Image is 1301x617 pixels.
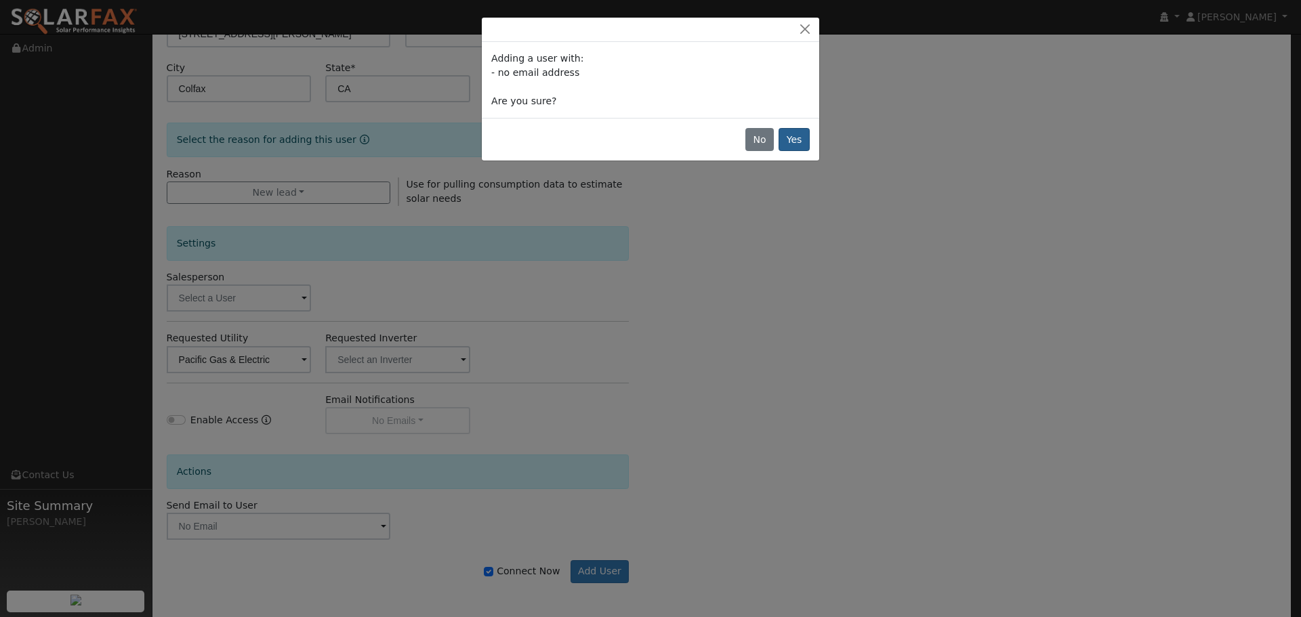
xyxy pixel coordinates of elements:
[779,128,810,151] button: Yes
[796,22,814,37] button: Close
[491,53,583,64] span: Adding a user with:
[491,67,579,78] span: - no email address
[745,128,774,151] button: No
[491,95,556,106] span: Are you sure?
